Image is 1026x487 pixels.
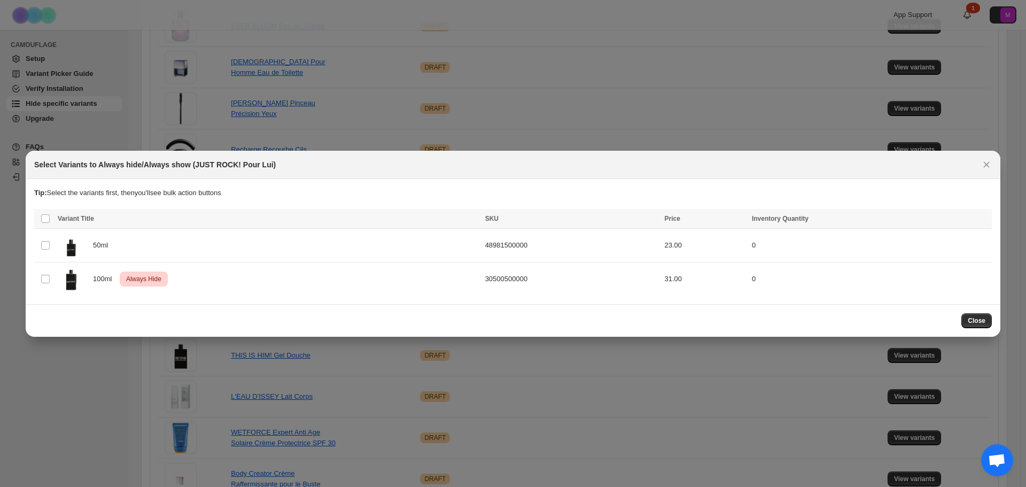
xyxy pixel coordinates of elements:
[34,188,992,198] p: Select the variants first, then you'll see bulk action buttons
[749,228,992,262] td: 0
[482,262,662,296] td: 30500500000
[34,159,276,170] h2: Select Variants to Always hide/Always show (JUST ROCK! Pour Lui)
[981,444,1013,476] div: Ouvrir le chat
[749,262,992,296] td: 0
[968,316,985,325] span: Close
[58,232,84,259] img: ZV_Just-Rock_PourLui_EDT_50ml_3423474898152_f598b13b-2ec8-4fa9-acc3-7d440e9ef3cd.jpg
[485,215,499,222] span: SKU
[124,273,164,285] span: Always Hide
[752,215,809,222] span: Inventory Quantity
[34,189,47,197] strong: Tip:
[979,157,994,172] button: Close
[661,228,748,262] td: 23.00
[93,240,114,251] span: 50ml
[664,215,680,222] span: Price
[58,266,84,292] img: ZV_Just-Rock_PourLui_EDT_100ml_3423473050056_bc65c1a2-2ab1-4c37-ab4a-8431acaf0560.jpg
[661,262,748,296] td: 31.00
[482,228,662,262] td: 48981500000
[961,313,992,328] button: Close
[58,215,94,222] span: Variant Title
[93,274,118,284] span: 100ml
